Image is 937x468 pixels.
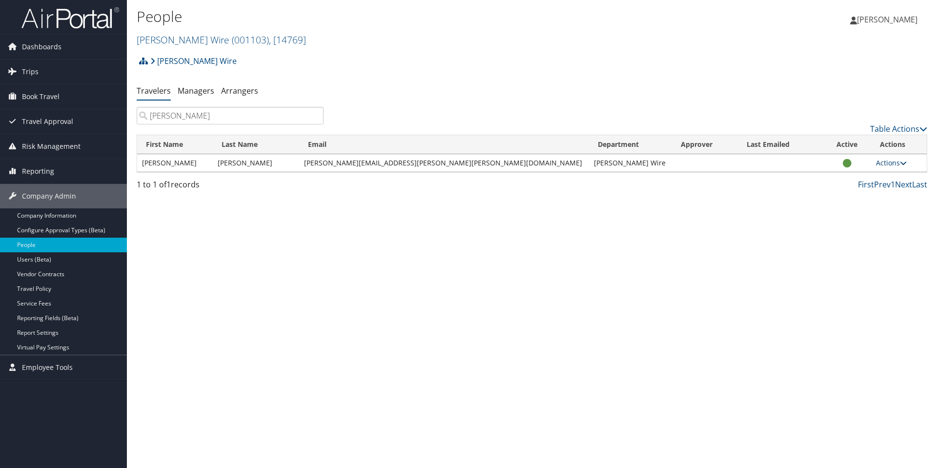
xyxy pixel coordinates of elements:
td: [PERSON_NAME] Wire [589,154,672,172]
a: Next [895,179,912,190]
a: Actions [876,158,907,167]
span: Book Travel [22,84,60,109]
td: [PERSON_NAME] [213,154,299,172]
img: airportal-logo.png [21,6,119,29]
h1: People [137,6,664,27]
th: Last Emailed: activate to sort column ascending [738,135,823,154]
span: Travel Approval [22,109,73,134]
th: Department: activate to sort column ascending [589,135,672,154]
span: Employee Tools [22,355,73,380]
th: First Name: activate to sort column ascending [137,135,213,154]
span: ( 001103 ) [232,33,269,46]
td: [PERSON_NAME][EMAIL_ADDRESS][PERSON_NAME][PERSON_NAME][DOMAIN_NAME] [299,154,589,172]
div: 1 to 1 of records [137,179,324,195]
td: [PERSON_NAME] [137,154,213,172]
a: Arrangers [221,85,258,96]
span: Company Admin [22,184,76,208]
span: Dashboards [22,35,61,59]
span: [PERSON_NAME] [857,14,917,25]
span: Risk Management [22,134,81,159]
th: Approver [672,135,738,154]
a: Table Actions [870,123,927,134]
span: Reporting [22,159,54,183]
a: [PERSON_NAME] Wire [150,51,237,71]
th: Active: activate to sort column ascending [823,135,872,154]
a: [PERSON_NAME] Wire [137,33,306,46]
th: Last Name: activate to sort column descending [213,135,299,154]
th: Actions [871,135,927,154]
a: [PERSON_NAME] [850,5,927,34]
a: Managers [178,85,214,96]
a: First [858,179,874,190]
a: 1 [891,179,895,190]
input: Search [137,107,324,124]
a: Prev [874,179,891,190]
span: 1 [166,179,171,190]
span: , [ 14769 ] [269,33,306,46]
a: Travelers [137,85,171,96]
th: Email: activate to sort column ascending [299,135,589,154]
span: Trips [22,60,39,84]
a: Last [912,179,927,190]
